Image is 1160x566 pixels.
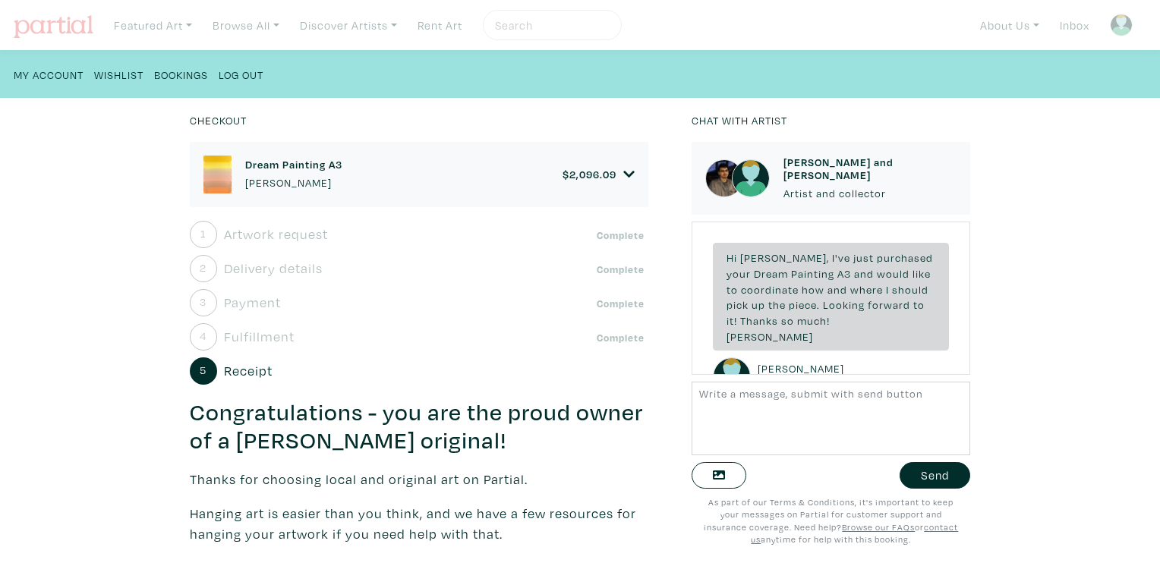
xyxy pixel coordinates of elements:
[827,282,847,297] span: and
[973,10,1046,41] a: About Us
[704,496,958,546] small: As part of our Terms & Conditions, it's important to keep your messages on Partial for customer s...
[713,357,751,395] img: avatar.png
[593,296,649,311] span: Complete
[14,64,84,84] a: My Account
[107,10,199,41] a: Featured Art
[913,297,925,312] span: to
[877,250,933,265] span: purchased
[206,10,286,41] a: Browse All
[219,68,263,82] small: Log Out
[797,313,830,328] span: much!
[245,158,342,171] h6: Dream Painting A3
[190,113,247,127] small: Checkout
[837,266,851,281] span: A3
[154,68,208,82] small: Bookings
[842,521,915,533] a: Browse our FAQs
[200,331,206,341] small: 4
[740,313,778,328] span: Thanks
[727,282,738,297] span: to
[783,156,957,182] h6: [PERSON_NAME] and [PERSON_NAME]
[293,10,404,41] a: Discover Artists
[740,250,829,265] span: [PERSON_NAME],
[754,266,788,281] span: Dream
[832,250,850,265] span: I've
[224,292,281,313] span: Payment
[727,313,737,328] span: it!
[190,503,649,544] p: Hanging art is easier than you think, and we have a few resources for hanging your artwork if you...
[593,262,649,277] span: Complete
[14,68,84,82] small: My Account
[758,360,848,393] small: [PERSON_NAME] [DATE] 09:07 PM
[563,168,635,181] a: $2,096.09
[752,297,765,312] span: up
[200,263,206,273] small: 2
[727,266,751,281] span: your
[493,16,607,35] input: Search
[900,462,970,489] button: Send
[727,329,813,344] span: [PERSON_NAME]
[245,158,342,190] a: Dream Painting A3 [PERSON_NAME]
[751,521,958,546] a: contact us
[692,113,787,127] small: Chat with artist
[411,10,469,41] a: Rent Art
[877,266,909,281] span: would
[823,297,865,312] span: Looking
[569,167,616,181] span: 2,096.09
[705,159,743,197] img: phpThumb.php
[563,168,616,181] h6: $
[224,326,295,347] span: Fulfillment
[224,360,273,381] span: Receipt
[200,228,206,239] small: 1
[868,297,910,312] span: forward
[732,159,770,197] img: avatar.png
[94,64,143,84] a: Wishlist
[245,175,342,191] p: [PERSON_NAME]
[741,282,799,297] span: coordinate
[850,282,883,297] span: where
[853,250,874,265] span: just
[1053,10,1096,41] a: Inbox
[886,282,889,297] span: I
[1110,14,1133,36] img: avatar.png
[203,156,232,193] img: phpThumb.php
[802,282,824,297] span: how
[219,64,263,84] a: Log Out
[224,258,323,278] span: Delivery details
[593,330,649,345] span: Complete
[781,313,794,328] span: so
[768,297,786,312] span: the
[913,266,931,281] span: like
[593,228,649,243] span: Complete
[789,297,820,312] span: piece.
[190,469,649,489] p: Thanks for choosing local and original art on Partial.
[791,266,834,281] span: Painting
[783,185,957,202] p: Artist and collector
[727,297,749,312] span: pick
[727,250,737,265] span: Hi
[854,266,874,281] span: and
[94,68,143,82] small: Wishlist
[190,398,649,456] h3: Congratulations - you are the proud owner of a [PERSON_NAME] original!
[200,297,206,307] small: 3
[224,224,328,244] span: Artwork request
[154,64,208,84] a: Bookings
[200,365,206,376] small: 5
[892,282,928,297] span: should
